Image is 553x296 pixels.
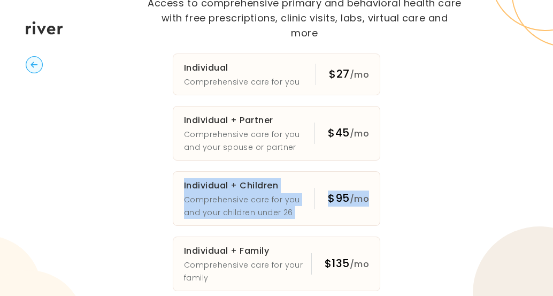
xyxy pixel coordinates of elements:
h3: Individual + Family [184,244,311,259]
span: /mo [350,193,369,205]
span: /mo [350,127,369,140]
p: Comprehensive care for your family [184,259,311,284]
h3: Individual [184,60,300,75]
p: Comprehensive care for you and your children under 26 [184,193,314,219]
p: Comprehensive care for you and your spouse or partner [184,128,314,154]
button: Individual + PartnerComprehensive care for you and your spouse or partner$45/mo [173,106,380,161]
div: $95 [328,191,369,207]
span: /mo [350,258,369,270]
div: $27 [329,66,369,82]
button: IndividualComprehensive care for you$27/mo [173,54,380,95]
button: Individual + ChildrenComprehensive care for you and your children under 26$95/mo [173,171,380,226]
p: Comprehensive care for you [184,75,300,88]
h3: Individual + Children [184,178,314,193]
span: /mo [350,69,369,81]
h3: Individual + Partner [184,113,314,128]
button: Individual + FamilyComprehensive care for your family$135/mo [173,237,380,291]
div: $135 [325,256,369,272]
div: $45 [328,125,369,141]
